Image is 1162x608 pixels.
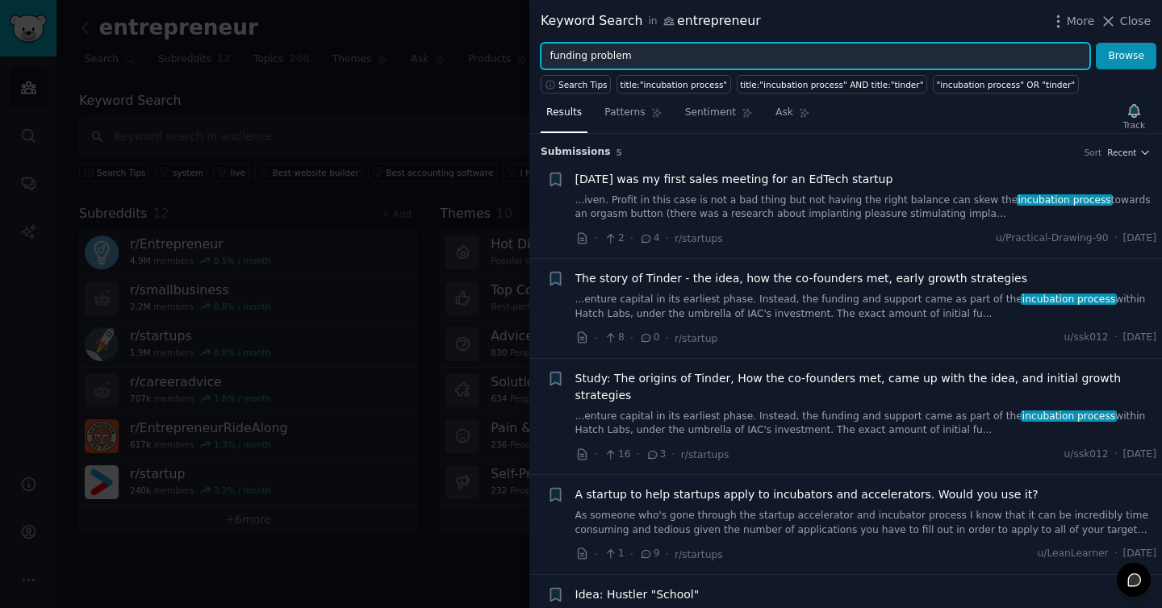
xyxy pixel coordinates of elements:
[604,547,624,561] span: 1
[575,509,1157,537] a: As someone who's gone through the startup accelerator and incubator process I know that it can be...
[558,79,608,90] span: Search Tips
[604,106,645,120] span: Patterns
[575,370,1157,404] a: Study: The origins of Tinder, How the co-founders met, came up with the idea, and initial growth ...
[675,233,723,244] span: r/startups
[1096,43,1156,70] button: Browse
[630,230,633,247] span: ·
[996,231,1109,246] span: u/Practical-Drawing-90
[675,333,717,344] span: r/startup
[646,448,666,462] span: 3
[775,106,793,120] span: Ask
[639,331,659,345] span: 0
[648,15,657,29] span: in
[1114,448,1118,462] span: ·
[541,100,587,133] a: Results
[575,586,700,603] a: Idea: Hustler "School"
[681,449,729,460] span: r/startups
[575,171,893,188] a: [DATE] was my first sales meeting for an EdTech startup
[1123,331,1156,345] span: [DATE]
[1021,410,1117,422] span: incubation process
[604,231,624,246] span: 2
[671,446,675,463] span: ·
[630,546,633,563] span: ·
[1114,547,1118,561] span: ·
[595,446,598,463] span: ·
[575,194,1157,222] a: ...iven. Profit in this case is not a bad thing but not having the right balance can skew theincu...
[1123,231,1156,246] span: [DATE]
[575,486,1039,503] a: A startup to help startups apply to incubators and accelerators. Would you use it?
[1123,547,1156,561] span: [DATE]
[599,100,667,133] a: Patterns
[595,230,598,247] span: ·
[575,410,1157,438] a: ...enture capital in its earliest phase. Instead, the funding and support came as part of theincu...
[770,100,816,133] a: Ask
[595,330,598,347] span: ·
[604,331,624,345] span: 8
[1067,13,1095,30] span: More
[639,231,659,246] span: 4
[1064,448,1109,462] span: u/ssk012
[575,293,1157,321] a: ...enture capital in its earliest phase. Instead, the funding and support came as part of theincu...
[541,75,611,94] button: Search Tips
[1064,331,1109,345] span: u/ssk012
[666,230,669,247] span: ·
[575,270,1028,287] a: The story of Tinder - the idea, how the co-founders met, early growth strategies
[1123,448,1156,462] span: [DATE]
[936,79,1075,90] div: "incubation process" OR "tinder"
[630,330,633,347] span: ·
[604,448,630,462] span: 16
[1114,331,1118,345] span: ·
[541,145,611,160] span: Submission s
[541,43,1090,70] input: Try a keyword related to your business
[933,75,1079,94] a: "incubation process" OR "tinder"
[541,11,761,31] div: Keyword Search entrepreneur
[1107,147,1136,158] span: Recent
[1120,13,1151,30] span: Close
[1050,13,1095,30] button: More
[685,106,736,120] span: Sentiment
[637,446,640,463] span: ·
[617,75,731,94] a: title:"incubation process"
[679,100,759,133] a: Sentiment
[639,547,659,561] span: 9
[737,75,927,94] a: title:"incubation process" AND title:"tinder"
[1085,147,1102,158] div: Sort
[1107,147,1151,158] button: Recent
[621,79,728,90] div: title:"incubation process"
[617,148,622,157] span: 5
[1114,231,1118,246] span: ·
[546,106,582,120] span: Results
[1038,547,1109,561] span: u/LeanLearner
[666,546,669,563] span: ·
[1021,294,1117,305] span: incubation process
[740,79,923,90] div: title:"incubation process" AND title:"tinder"
[675,549,723,560] span: r/startups
[1100,13,1151,30] button: Close
[1017,194,1113,206] span: incubation process
[595,546,598,563] span: ·
[666,330,669,347] span: ·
